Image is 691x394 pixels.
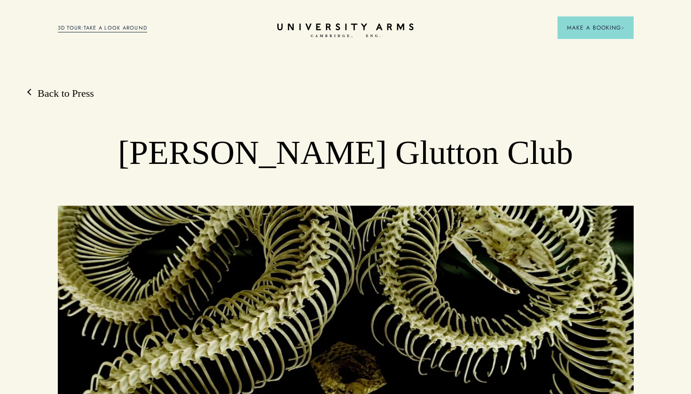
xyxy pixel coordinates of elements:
a: Home [277,23,414,38]
span: Make a Booking [567,23,624,32]
a: 3D TOUR:TAKE A LOOK AROUND [58,24,148,32]
h1: [PERSON_NAME] Glutton Club [115,133,576,173]
img: Arrow icon [621,26,624,30]
button: Make a BookingArrow icon [558,16,634,39]
a: Back to Press [28,86,94,100]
